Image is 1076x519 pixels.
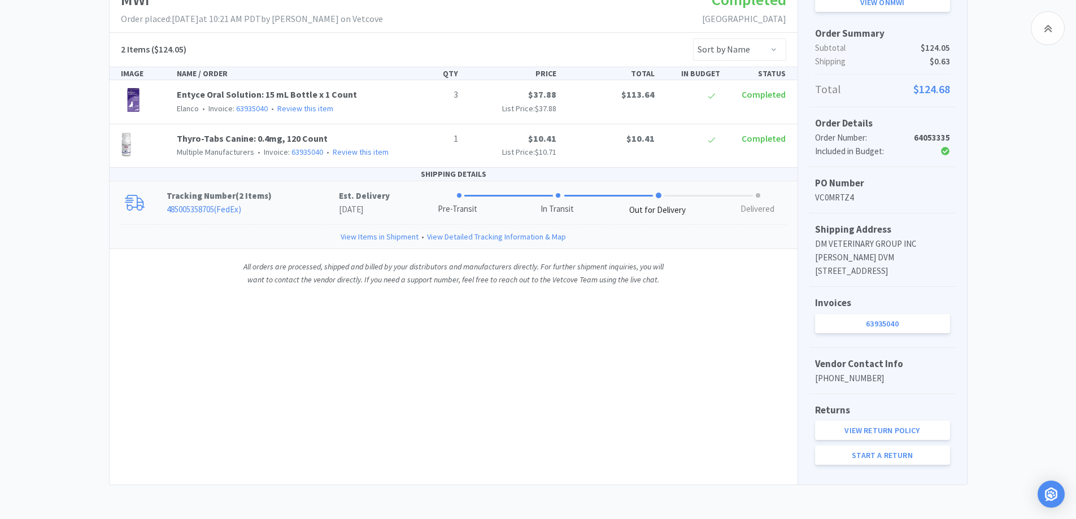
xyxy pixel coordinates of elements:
[921,41,950,55] span: $124.05
[236,103,268,114] a: 63935040
[467,102,556,115] p: List Price:
[626,133,655,144] span: $10.41
[815,55,950,68] p: Shipping
[725,67,790,80] div: STATUS
[177,147,254,157] span: Multiple Manufacturers
[659,67,725,80] div: IN BUDGET
[325,147,331,157] span: •
[121,132,132,156] img: 6ba625a2350e44999af01e520aa55d02_18150.png
[256,147,262,157] span: •
[742,89,786,100] span: Completed
[277,103,333,114] a: Review this item
[629,204,686,217] div: Out for Delivery
[254,147,323,157] span: Invoice:
[239,190,268,201] span: 2 Items
[177,133,328,144] a: Thyro-Tabs Canine: 0.4mg, 120 Count
[402,88,458,102] p: 3
[438,203,477,216] div: Pre-Transit
[742,133,786,144] span: Completed
[339,203,390,216] p: [DATE]
[201,103,207,114] span: •
[815,356,950,372] h5: Vendor Contact Info
[402,132,458,146] p: 1
[535,147,556,157] span: $10.71
[535,103,556,114] span: $37.88
[177,103,199,114] span: Elanco
[815,26,950,41] h5: Order Summary
[427,230,566,243] a: View Detailed Tracking Information & Map
[110,168,798,181] div: SHIPPING DETAILS
[116,67,173,80] div: IMAGE
[121,12,383,27] p: Order placed: [DATE] at 10:21 AM PDT by [PERSON_NAME] on Vetcove
[528,133,556,144] span: $10.41
[467,146,556,158] p: List Price:
[815,421,950,440] a: View Return Policy
[333,147,389,157] a: Review this item
[463,67,561,80] div: PRICE
[815,372,950,385] p: [PHONE_NUMBER]
[243,261,664,284] i: All orders are processed, shipped and billed by your distributors and manufacturers directly. For...
[339,189,390,203] p: Est. Delivery
[172,67,397,80] div: NAME / ORDER
[815,222,950,237] h5: Shipping Address
[341,230,419,243] a: View Items in Shipment
[541,203,574,216] div: In Transit
[419,230,427,243] span: •
[561,67,659,80] div: TOTAL
[914,132,950,143] strong: 64053335
[269,103,276,114] span: •
[930,55,950,68] span: $0.63
[121,42,186,57] h5: ($124.05)
[815,80,950,98] p: Total
[167,204,241,215] a: 485005358705(FedEx)
[815,116,950,131] h5: Order Details
[121,88,146,112] img: 667978152bc648b3b89b3d9a309d0b9c_209229.png
[397,67,463,80] div: QTY
[815,131,905,145] div: Order Number:
[815,176,950,191] h5: PO Number
[815,446,950,465] a: Start a Return
[815,191,950,204] p: VC0MRTZ4
[177,89,357,100] a: Entyce Oral Solution: 15 mL Bottle x 1 Count
[121,43,150,55] span: 2 Items
[167,189,339,203] p: Tracking Number ( )
[815,295,950,311] h5: Invoices
[815,145,905,158] div: Included in Budget:
[702,12,786,27] p: [GEOGRAPHIC_DATA]
[815,237,950,278] p: DM VETERINARY GROUP INC [PERSON_NAME] DVM [STREET_ADDRESS]
[815,403,950,418] h5: Returns
[199,103,268,114] span: Invoice:
[815,314,950,333] a: 63935040
[815,41,950,55] p: Subtotal
[913,80,950,98] span: $124.68
[528,89,556,100] span: $37.88
[740,203,774,216] div: Delivered
[291,147,323,157] a: 63935040
[1038,481,1065,508] div: Open Intercom Messenger
[621,89,655,100] span: $113.64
